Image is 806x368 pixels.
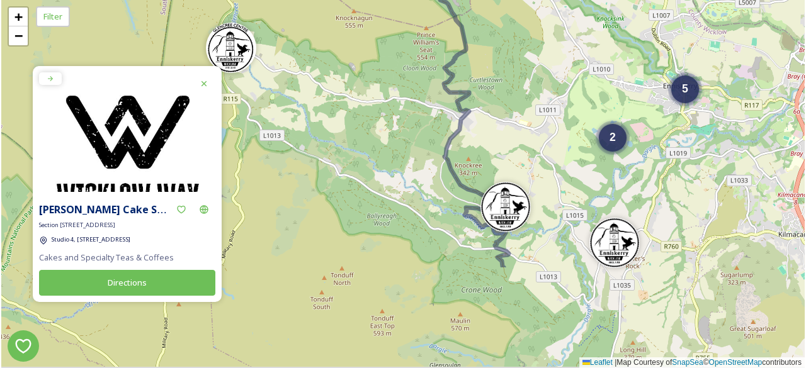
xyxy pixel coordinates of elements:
[206,23,256,73] img: Marker
[9,8,28,26] a: Zoom in
[615,358,616,367] span: |
[51,233,130,245] a: Studio 4, [STREET_ADDRESS]
[672,358,703,367] a: SnapSea
[9,26,28,45] a: Zoom out
[589,218,640,268] img: Marker
[39,252,215,264] span: Cakes and Specialty Teas & Coffees
[36,6,70,27] div: Filter
[39,270,215,296] button: Directions
[709,358,763,367] a: OpenStreetMap
[610,131,616,143] span: 2
[579,357,805,368] div: Map Courtesy of © contributors
[682,82,688,95] span: 5
[51,235,130,243] span: Studio 4, [STREET_ADDRESS]
[14,9,23,25] span: +
[39,221,115,230] span: Section [STREET_ADDRESS]
[14,28,23,43] span: −
[582,358,613,367] a: Leaflet
[480,182,531,232] img: Marker
[33,66,222,255] img: Wicklow%20Way%20Stamp%20-%20Marlay%20Park.jpg
[671,75,699,103] div: 5
[599,124,627,152] div: 2
[39,203,184,216] strong: [PERSON_NAME] Cake Studio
